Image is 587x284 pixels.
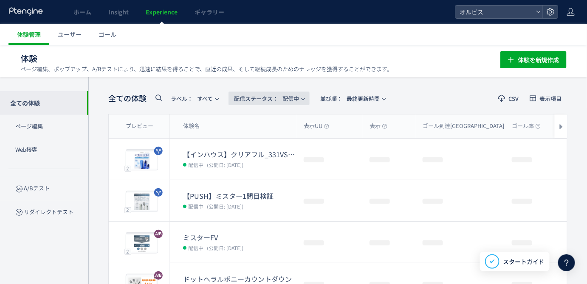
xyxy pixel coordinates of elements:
[188,243,203,252] span: 配信中
[524,92,567,105] button: 表示項目
[17,30,41,39] span: 体験管理
[320,95,342,103] span: 並び順：
[234,95,278,103] span: 配信ステータス​：
[188,160,203,169] span: 配信中
[304,122,329,130] span: 表示UU
[207,161,243,168] span: (公開日: [DATE])
[126,192,158,212] img: 58fb7706a0154b9f0fb1e50ef0c63eea1758504982275.jpeg
[124,248,131,254] div: 2
[188,202,203,210] span: 配信中
[540,96,562,101] span: 表示項目
[183,122,200,130] span: 体験名
[171,92,213,106] span: すべて
[58,30,82,39] span: ユーザー
[503,257,545,266] span: スタートガイド
[320,92,380,106] span: 最終更新時間
[99,30,116,39] span: ゴール
[457,6,533,18] span: オルビス
[171,95,193,103] span: ラベル：
[124,207,131,213] div: 2
[126,150,158,170] img: 8a4a9260fab8fc2746793af18bd267271758531328860.jpeg
[73,8,91,16] span: ホーム
[183,150,297,159] dt: 【インハウス】クリアフル_331VS331-1（FV下ベネフィット＋Q1改善）検証
[229,92,310,105] button: 配信ステータス​：配信中
[234,92,299,106] span: 配信中
[146,8,178,16] span: Experience
[518,51,559,68] span: 体験を新規作成
[508,96,519,101] span: CSV
[126,234,158,253] img: cc75abd3d48aa8f808243533ff0941a81758504906862.jpeg
[500,51,567,68] button: 体験を新規作成
[108,93,147,104] span: 全ての体験
[108,8,129,16] span: Insight
[183,274,297,284] dt: ドットヘラルボニーカウントダウン
[207,203,243,210] span: (公開日: [DATE])
[165,92,223,105] button: ラベル：すべて
[126,122,153,130] span: プレビュー
[423,122,511,130] span: ゴール到達[GEOGRAPHIC_DATA]
[493,92,524,105] button: CSV
[315,92,390,105] button: 並び順：最終更新時間
[124,165,131,171] div: 2
[207,244,243,251] span: (公開日: [DATE])
[370,122,387,130] span: 表示
[20,53,482,65] h1: 体験
[183,233,297,242] dt: ミスターFV
[512,122,541,130] span: ゴール率
[195,8,224,16] span: ギャラリー
[183,191,297,201] dt: 【PUSH】ミスター1問目検証
[20,65,392,73] p: ページ編集、ポップアップ、A/Bテストにより、迅速に結果を得ることで、直近の成果、そして継続成長のためのナレッジを獲得することができます。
